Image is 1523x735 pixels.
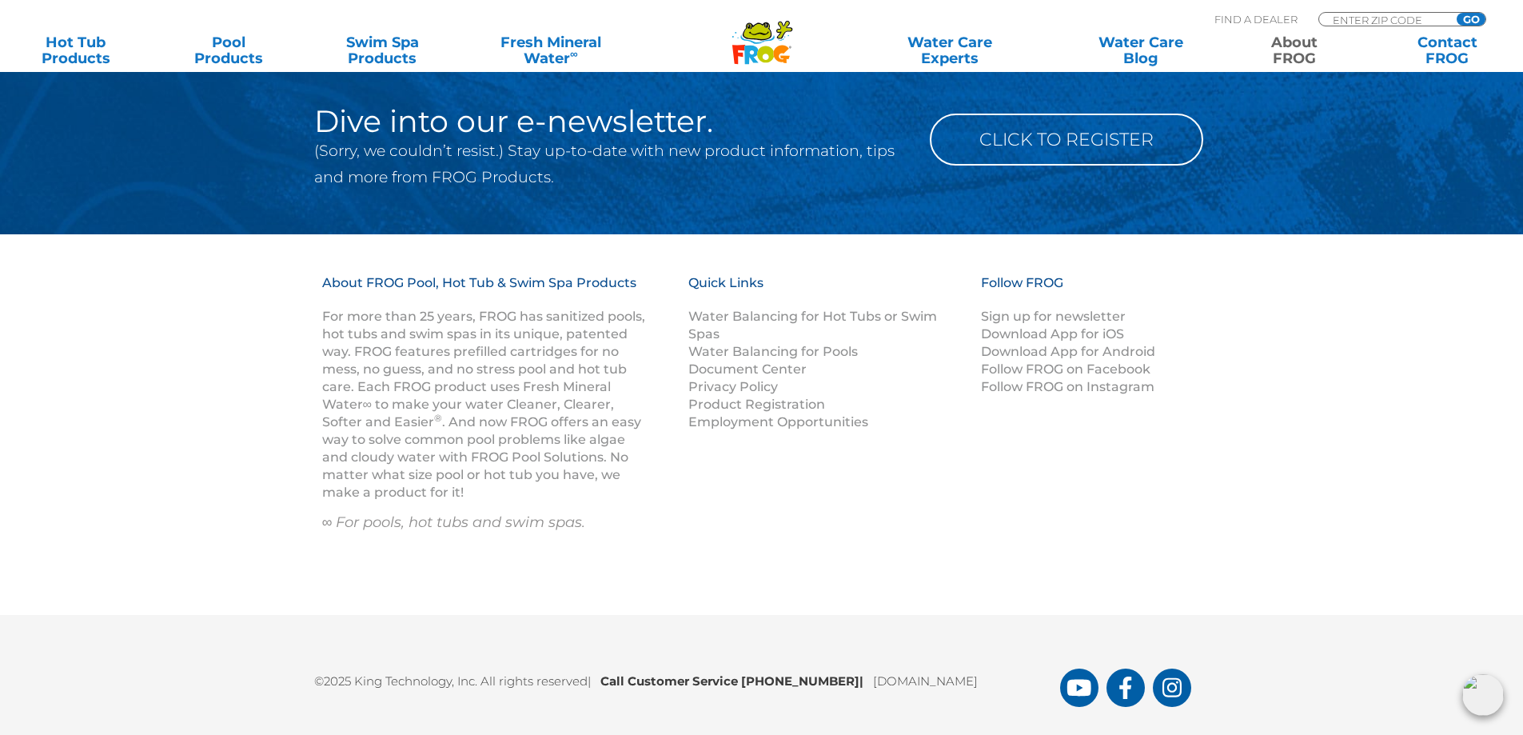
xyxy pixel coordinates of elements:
a: Fresh MineralWater∞ [476,34,625,66]
span: | [588,673,591,689]
a: Document Center [688,362,807,377]
a: Hot TubProducts [16,34,135,66]
sup: ∞ [570,47,578,60]
a: AboutFROG [1234,34,1354,66]
p: (Sorry, we couldn’t resist.) Stay up-to-date with new product information, tips and more from FRO... [314,138,906,190]
a: Employment Opportunities [688,414,868,429]
a: Swim SpaProducts [323,34,442,66]
a: Download App for Android [981,344,1155,359]
p: ©2025 King Technology, Inc. All rights reserved [314,663,1060,691]
a: ContactFROG [1388,34,1507,66]
h3: Follow FROG [981,274,1181,308]
a: [DOMAIN_NAME] [873,673,978,689]
a: Water CareExperts [853,34,1047,66]
h3: Quick Links [688,274,962,308]
a: Product Registration [688,397,825,412]
a: FROG Products You Tube Page [1060,669,1098,707]
p: Find A Dealer [1214,12,1298,26]
a: Follow FROG on Instagram [981,379,1154,394]
input: GO [1457,13,1485,26]
em: ∞ For pools, hot tubs and swim spas. [322,513,586,531]
sup: ® [434,412,442,424]
a: PoolProducts [169,34,289,66]
p: For more than 25 years, FROG has sanitized pools, hot tubs and swim spas in its unique, patented ... [322,308,648,501]
a: FROG Products Facebook Page [1106,669,1145,707]
a: Privacy Policy [688,379,778,394]
b: Call Customer Service [PHONE_NUMBER] [600,673,873,689]
h2: Dive into our e-newsletter. [314,106,906,138]
a: Water Balancing for Pools [688,344,858,359]
h3: About FROG Pool, Hot Tub & Swim Spa Products [322,274,648,308]
a: FROG Products Instagram Page [1153,669,1191,707]
a: Click to Register [930,114,1203,166]
input: Zip Code Form [1331,13,1439,26]
a: Follow FROG on Facebook [981,362,1150,377]
img: openIcon [1462,674,1504,716]
span: | [859,673,863,689]
a: Water Balancing for Hot Tubs or Swim Spas [688,309,937,342]
a: Water CareBlog [1081,34,1200,66]
a: Download App for iOS [981,326,1124,342]
a: Sign up for newsletter [981,309,1126,324]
